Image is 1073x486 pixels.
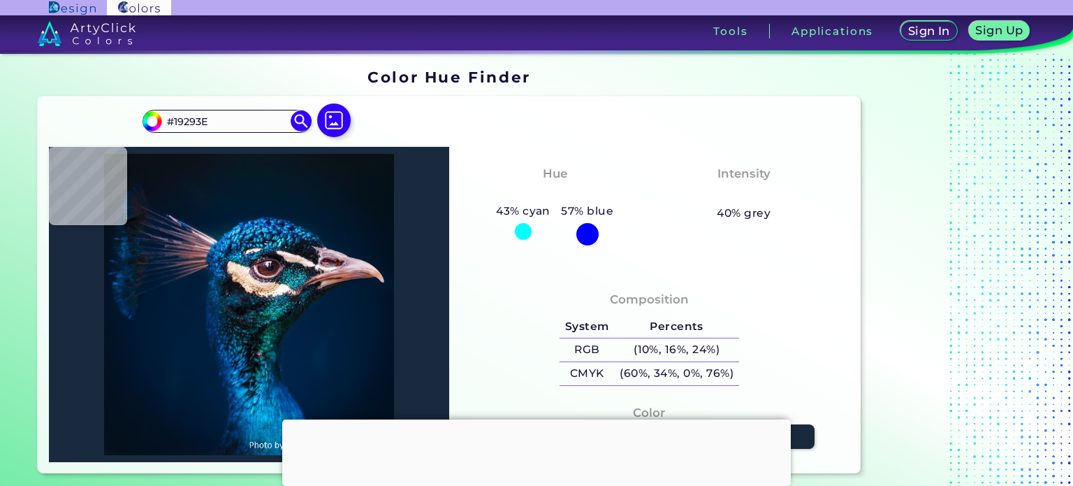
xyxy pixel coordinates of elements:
img: icon picture [317,103,351,137]
a: Sign In [903,22,955,40]
img: icon search [291,110,312,131]
h3: Cyan-Blue [516,186,594,203]
h5: System [560,315,614,338]
h5: (10%, 16%, 24%) [614,338,738,362]
h5: RGB [560,338,614,362]
h5: Sign In [910,26,948,36]
h3: Applications [791,26,873,36]
h4: Hue [543,164,567,184]
h3: Tools [713,26,747,36]
h5: 43% cyan [490,202,555,220]
h5: (60%, 34%, 0%, 76%) [614,362,738,385]
h4: Composition [610,290,689,310]
a: Sign Up [972,22,1027,40]
h5: 57% blue [556,202,619,220]
h3: Medium [711,186,777,203]
h5: Sign Up [977,25,1021,36]
img: img_pavlin.jpg [56,154,442,456]
iframe: Advertisement [282,420,791,483]
h5: CMYK [560,362,614,385]
h5: Percents [614,315,738,338]
img: ArtyClick Design logo [49,1,96,15]
h1: Color Hue Finder [367,66,530,87]
h4: Intensity [717,164,771,184]
iframe: Advertisement [866,64,1041,480]
h5: 40% grey [717,204,771,222]
img: logo_artyclick_colors_white.svg [38,21,136,46]
h4: Color [633,403,665,423]
input: type color.. [162,112,292,131]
